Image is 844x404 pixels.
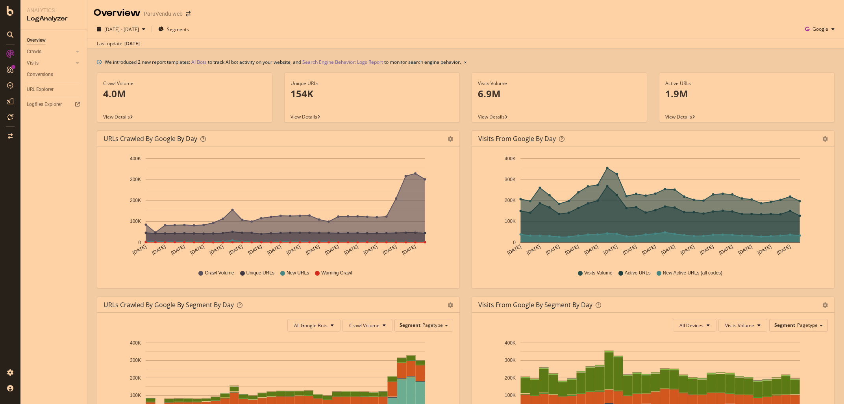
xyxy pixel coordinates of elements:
[718,319,767,332] button: Visits Volume
[302,58,383,66] a: Search Engine Behavior: Logs Report
[170,244,186,256] text: [DATE]
[506,244,522,256] text: [DATE]
[737,244,753,256] text: [DATE]
[545,244,561,256] text: [DATE]
[343,244,359,256] text: [DATE]
[104,26,139,33] span: [DATE] - [DATE]
[625,270,651,276] span: Active URLs
[505,375,516,381] text: 200K
[382,244,398,256] text: [DATE]
[291,113,317,120] span: View Details
[505,393,516,398] text: 100K
[665,113,692,120] span: View Details
[478,153,828,262] svg: A chart.
[167,26,189,33] span: Segments
[267,244,282,256] text: [DATE]
[138,240,141,245] text: 0
[104,153,453,262] svg: A chart.
[822,136,828,142] div: gear
[27,59,74,67] a: Visits
[478,135,556,143] div: Visits from Google by day
[27,100,62,109] div: Logfiles Explorer
[130,198,141,203] text: 200K
[774,322,795,328] span: Segment
[478,301,592,309] div: Visits from Google By Segment By Day
[27,70,81,79] a: Conversions
[757,244,772,256] text: [DATE]
[130,177,141,182] text: 300K
[294,322,328,329] span: All Google Bots
[679,322,703,329] span: All Devices
[130,358,141,363] text: 300K
[718,244,734,256] text: [DATE]
[191,58,207,66] a: AI Bots
[130,375,141,381] text: 200K
[622,244,638,256] text: [DATE]
[27,48,74,56] a: Crawls
[661,244,676,256] text: [DATE]
[478,87,641,100] p: 6.9M
[349,322,379,329] span: Crawl Volume
[478,113,505,120] span: View Details
[363,244,378,256] text: [DATE]
[448,136,453,142] div: gear
[27,59,39,67] div: Visits
[27,6,81,14] div: Analytics
[505,340,516,346] text: 400K
[94,23,148,35] button: [DATE] - [DATE]
[342,319,392,332] button: Crawl Volume
[27,100,81,109] a: Logfiles Explorer
[27,36,46,44] div: Overview
[189,244,205,256] text: [DATE]
[104,135,197,143] div: URLs Crawled by Google by day
[583,244,599,256] text: [DATE]
[103,113,130,120] span: View Details
[776,244,792,256] text: [DATE]
[97,58,835,66] div: info banner
[665,80,828,87] div: Active URLs
[27,85,81,94] a: URL Explorer
[505,219,516,224] text: 100K
[505,156,516,161] text: 400K
[287,319,341,332] button: All Google Bots
[584,270,613,276] span: Visits Volume
[478,80,641,87] div: Visits Volume
[291,80,453,87] div: Unique URLs
[247,244,263,256] text: [DATE]
[422,322,443,328] span: Pagetype
[305,244,320,256] text: [DATE]
[513,240,516,245] text: 0
[679,244,695,256] text: [DATE]
[130,340,141,346] text: 400K
[813,26,828,32] span: Google
[321,270,352,276] span: Warning Crawl
[124,40,140,47] div: [DATE]
[228,244,244,256] text: [DATE]
[27,14,81,23] div: LogAnalyzer
[564,244,580,256] text: [DATE]
[603,244,618,256] text: [DATE]
[131,244,147,256] text: [DATE]
[144,10,183,18] div: ParuVendu web
[462,56,468,68] button: close banner
[130,393,141,398] text: 100K
[209,244,224,256] text: [DATE]
[324,244,340,256] text: [DATE]
[673,319,716,332] button: All Devices
[104,301,234,309] div: URLs Crawled by Google By Segment By Day
[27,48,41,56] div: Crawls
[155,23,192,35] button: Segments
[130,156,141,161] text: 400K
[725,322,754,329] span: Visits Volume
[797,322,818,328] span: Pagetype
[130,219,141,224] text: 100K
[94,6,141,20] div: Overview
[286,244,302,256] text: [DATE]
[205,270,234,276] span: Crawl Volume
[246,270,274,276] span: Unique URLs
[822,302,828,308] div: gear
[526,244,541,256] text: [DATE]
[505,177,516,182] text: 300K
[400,322,420,328] span: Segment
[105,58,461,66] div: We introduced 2 new report templates: to track AI bot activity on your website, and to monitor se...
